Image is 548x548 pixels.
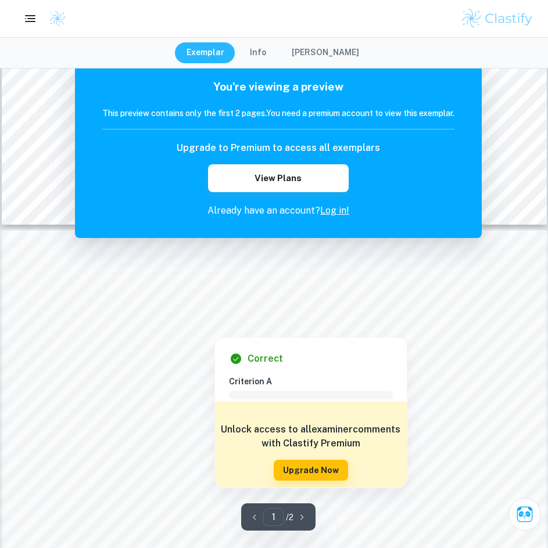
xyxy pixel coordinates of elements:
[49,10,66,27] img: Clastify logo
[248,352,283,366] h6: Correct
[175,42,236,63] button: Exemplar
[221,423,401,450] h6: Unlock access to all examiner comments with Clastify Premium
[208,164,349,192] button: View Plans
[238,42,278,63] button: Info
[286,511,293,524] p: / 2
[274,460,348,481] button: Upgrade Now
[102,78,454,95] h5: You're viewing a preview
[508,498,541,531] button: Ask Clai
[320,205,349,216] a: Log in!
[280,42,371,63] button: [PERSON_NAME]
[177,141,380,155] h6: Upgrade to Premium to access all exemplars
[102,107,454,120] h6: This preview contains only the first 2 pages. You need a premium account to view this exemplar.
[102,204,454,218] p: Already have an account?
[42,10,66,27] a: Clastify logo
[460,7,534,30] img: Clastify logo
[229,375,402,388] h6: Criterion A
